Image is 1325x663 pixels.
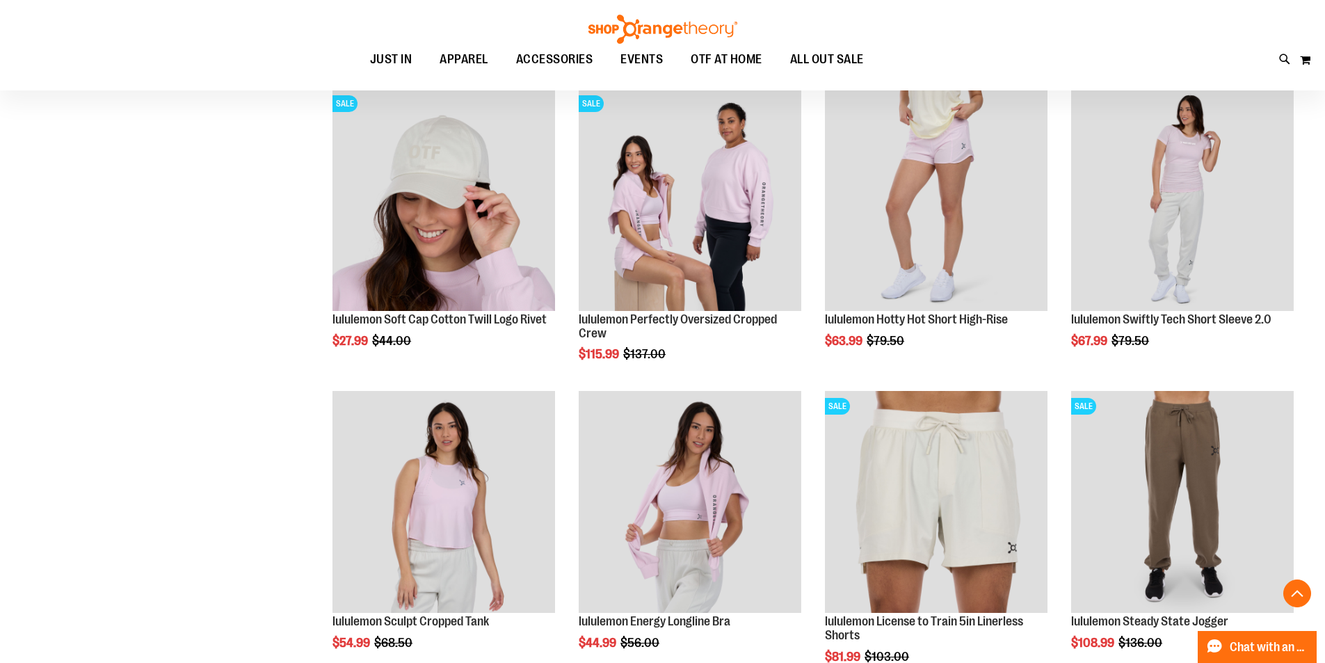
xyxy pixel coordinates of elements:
a: lululemon Steady State Jogger [1071,614,1228,628]
a: lululemon Swiftly Tech Short Sleeve 2.0 [1071,88,1294,313]
img: lululemon Hotty Hot Short High-Rise [825,88,1047,311]
span: $79.50 [867,334,906,348]
span: $27.99 [332,334,370,348]
span: $56.00 [620,636,661,650]
a: lululemon Steady State JoggerSALE [1071,391,1294,616]
span: SALE [1071,398,1096,415]
a: OTF lululemon Soft Cap Cotton Twill Logo Rivet KhakiSALE [332,88,555,313]
span: $115.99 [579,347,621,361]
span: $108.99 [1071,636,1116,650]
img: lululemon Sculpt Cropped Tank [332,391,555,614]
a: lululemon License to Train 5in Linerless ShortsSALE [825,391,1047,616]
span: EVENTS [620,44,663,75]
span: $67.99 [1071,334,1109,348]
span: SALE [825,398,850,415]
span: SALE [332,95,358,112]
div: product [572,81,808,397]
a: lululemon Swiftly Tech Short Sleeve 2.0 [1071,312,1271,326]
span: ACCESSORIES [516,44,593,75]
span: ALL OUT SALE [790,44,864,75]
span: Chat with an Expert [1230,641,1308,654]
img: lululemon Energy Longline Bra [579,391,801,614]
img: lululemon Perfectly Oversized Cropped Crew [579,88,801,311]
a: lululemon Hotty Hot Short High-Rise [825,88,1047,313]
img: OTF lululemon Soft Cap Cotton Twill Logo Rivet Khaki [332,88,555,311]
a: lululemon Energy Longline Bra [579,614,730,628]
span: $54.99 [332,636,372,650]
span: $79.50 [1111,334,1151,348]
span: $63.99 [825,334,865,348]
img: lululemon License to Train 5in Linerless Shorts [825,391,1047,614]
img: lululemon Steady State Jogger [1071,391,1294,614]
span: APPAREL [440,44,488,75]
a: lululemon Perfectly Oversized Cropped Crew [579,312,777,340]
a: lululemon Soft Cap Cotton Twill Logo Rivet [332,312,547,326]
a: lululemon Hotty Hot Short High-Rise [825,312,1008,326]
div: product [818,81,1054,383]
button: Back To Top [1283,580,1311,607]
span: JUST IN [370,44,412,75]
img: Shop Orangetheory [586,15,739,44]
span: $137.00 [623,347,668,361]
a: lululemon Sculpt Cropped Tank [332,614,489,628]
a: lululemon Sculpt Cropped Tank [332,391,555,616]
a: lululemon License to Train 5in Linerless Shorts [825,614,1023,642]
img: lululemon Swiftly Tech Short Sleeve 2.0 [1071,88,1294,311]
div: product [326,81,562,383]
a: lululemon Energy Longline Bra [579,391,801,616]
a: lululemon Perfectly Oversized Cropped CrewSALE [579,88,801,313]
button: Chat with an Expert [1198,631,1317,663]
div: product [1064,81,1301,383]
span: $136.00 [1118,636,1164,650]
span: OTF AT HOME [691,44,762,75]
span: $44.99 [579,636,618,650]
span: $68.50 [374,636,415,650]
span: $44.00 [372,334,413,348]
span: SALE [579,95,604,112]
